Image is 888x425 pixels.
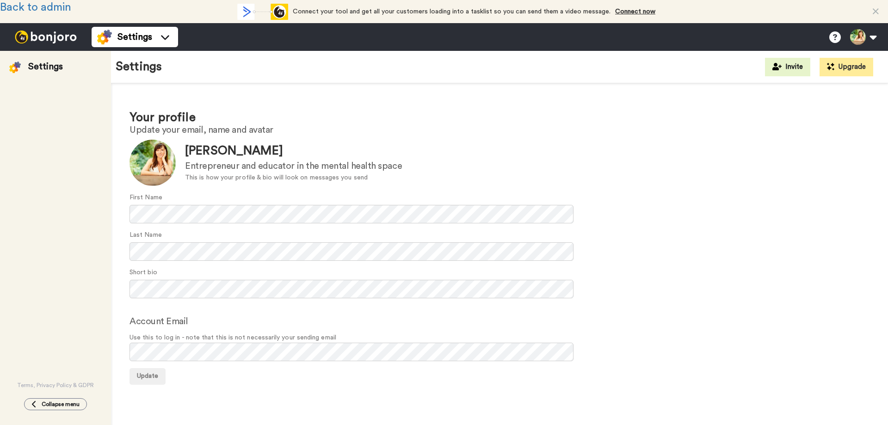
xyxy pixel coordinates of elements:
[116,60,162,74] h1: Settings
[765,58,810,76] button: Invite
[117,31,152,43] span: Settings
[129,268,157,277] label: Short bio
[185,142,402,160] div: [PERSON_NAME]
[24,398,87,410] button: Collapse menu
[820,58,873,76] button: Upgrade
[129,230,162,240] label: Last Name
[129,193,162,203] label: First Name
[129,111,869,124] h1: Your profile
[129,314,188,328] label: Account Email
[129,125,869,135] h2: Update your email, name and avatar
[185,173,402,183] div: This is how your profile & bio will look on messages you send
[129,368,166,385] button: Update
[137,373,158,379] span: Update
[11,31,80,43] img: bj-logo-header-white.svg
[185,160,402,173] div: Entrepreneur and educator in the mental health space
[9,62,21,73] img: settings-colored.svg
[293,8,610,15] span: Connect your tool and get all your customers loading into a tasklist so you can send them a video...
[615,8,655,15] a: Connect now
[129,333,869,343] span: Use this to log in - note that this is not necessarily your sending email
[97,30,112,44] img: settings-colored.svg
[28,60,63,73] div: Settings
[42,400,80,408] span: Collapse menu
[237,4,288,20] div: animation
